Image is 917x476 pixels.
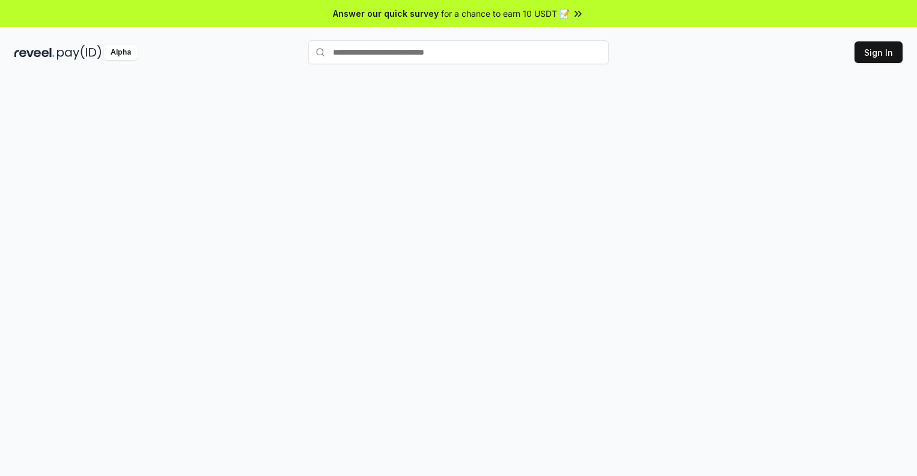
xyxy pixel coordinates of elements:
[104,45,138,60] div: Alpha
[14,45,55,60] img: reveel_dark
[57,45,102,60] img: pay_id
[855,41,903,63] button: Sign In
[333,7,439,20] span: Answer our quick survey
[441,7,570,20] span: for a chance to earn 10 USDT 📝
